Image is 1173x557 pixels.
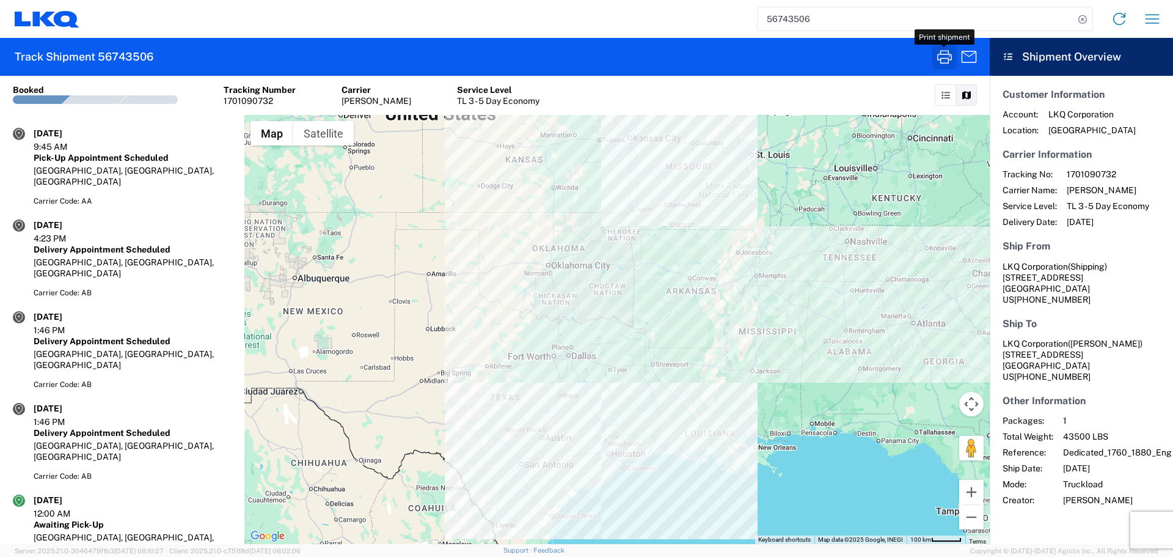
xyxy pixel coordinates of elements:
span: Mode: [1003,479,1053,490]
div: [GEOGRAPHIC_DATA], [GEOGRAPHIC_DATA], [GEOGRAPHIC_DATA] [34,165,232,187]
div: Service Level [457,84,539,95]
div: Booked [13,84,44,95]
div: [GEOGRAPHIC_DATA], [GEOGRAPHIC_DATA], [GEOGRAPHIC_DATA] [34,440,232,462]
div: 1:46 PM [34,325,95,336]
span: Delivery Date: [1003,216,1057,227]
span: 100 km [910,536,931,543]
div: TL 3 - 5 Day Economy [457,95,539,106]
span: 1701090732 [1067,169,1149,180]
h5: Ship From [1003,240,1160,252]
div: [GEOGRAPHIC_DATA], [GEOGRAPHIC_DATA], [GEOGRAPHIC_DATA] [34,257,232,279]
button: Map camera controls [959,392,984,416]
span: Server: 2025.21.0-3046479f1b3 [15,547,164,555]
address: [GEOGRAPHIC_DATA] US [1003,338,1160,382]
header: Shipment Overview [990,38,1173,76]
button: Keyboard shortcuts [758,536,811,544]
div: Pick-Up Appointment Scheduled [34,152,232,163]
div: [GEOGRAPHIC_DATA], [GEOGRAPHIC_DATA], [GEOGRAPHIC_DATA] [34,532,232,554]
div: [DATE] [34,219,95,231]
span: [DATE] 08:10:27 [114,547,164,555]
span: Carrier Name: [1003,185,1057,196]
button: Drag Pegman onto the map to open Street View [959,436,984,460]
div: [PERSON_NAME] [342,95,411,106]
address: [GEOGRAPHIC_DATA] US [1003,261,1160,305]
div: Tracking Number [224,84,296,95]
div: Delivery Appointment Scheduled [34,336,232,347]
span: Total Weight: [1003,431,1053,442]
span: [DATE] [1067,216,1149,227]
div: 9:45 AM [34,141,95,152]
span: Service Level: [1003,201,1057,212]
h5: Carrier Information [1003,149,1160,160]
span: Location: [1003,125,1039,136]
span: ([PERSON_NAME]) [1068,339,1142,349]
span: LKQ Corporation [STREET_ADDRESS] [1003,339,1142,360]
a: Feedback [533,547,565,554]
span: [GEOGRAPHIC_DATA] [1048,125,1136,136]
div: 1:46 PM [34,416,95,427]
div: Delivery Appointment Scheduled [34,427,232,438]
div: [DATE] [34,311,95,322]
span: Reference: [1003,447,1053,458]
a: Open this area in Google Maps (opens a new window) [247,528,288,544]
div: Carrier Code: AB [34,287,232,298]
div: Carrier [342,84,411,95]
input: Shipment, tracking or reference number [758,7,1074,31]
div: 12:00 AM [34,508,95,519]
span: LKQ Corporation [1003,262,1068,271]
span: Packages: [1003,415,1053,426]
button: Show satellite imagery [293,121,354,146]
h5: Customer Information [1003,89,1160,100]
span: Tracking No: [1003,169,1057,180]
div: Delivery Appointment Scheduled [34,244,232,255]
div: 4:23 PM [34,233,95,244]
span: Client: 2025.21.0-c751f8d [169,547,301,555]
a: Terms [969,538,986,545]
h2: Track Shipment 56743506 [15,50,153,64]
span: Account: [1003,109,1039,120]
div: Carrier Code: AA [34,196,232,207]
div: [DATE] [34,403,95,414]
span: [PERSON_NAME] [1067,185,1149,196]
span: Creator: [1003,495,1053,506]
div: [GEOGRAPHIC_DATA], [GEOGRAPHIC_DATA], [GEOGRAPHIC_DATA] [34,349,232,371]
span: LKQ Corporation [1048,109,1136,120]
div: Carrier Code: AB [34,471,232,482]
span: [PHONE_NUMBER] [1014,372,1091,382]
h5: Other Information [1003,395,1160,407]
button: Map Scale: 100 km per 46 pixels [907,536,965,544]
span: [PHONE_NUMBER] [1014,295,1091,304]
div: [DATE] [34,495,95,506]
span: TL 3 - 5 Day Economy [1067,201,1149,212]
button: Zoom in [959,480,984,504]
span: Map data ©2025 Google, INEGI [818,536,903,543]
button: Zoom out [959,505,984,529]
div: [DATE] [34,128,95,139]
img: Google [247,528,288,544]
span: Copyright © [DATE]-[DATE] Agistix Inc., All Rights Reserved [970,545,1158,556]
span: (Shipping) [1068,262,1107,271]
div: 1701090732 [224,95,296,106]
span: [DATE] 08:02:06 [249,547,301,555]
span: [STREET_ADDRESS] [1003,273,1083,282]
div: Carrier Code: AB [34,379,232,390]
span: Ship Date: [1003,463,1053,474]
h5: Ship To [1003,318,1160,330]
a: Support [503,547,534,554]
button: Show street map [250,121,293,146]
div: Awaiting Pick-Up [34,519,232,530]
